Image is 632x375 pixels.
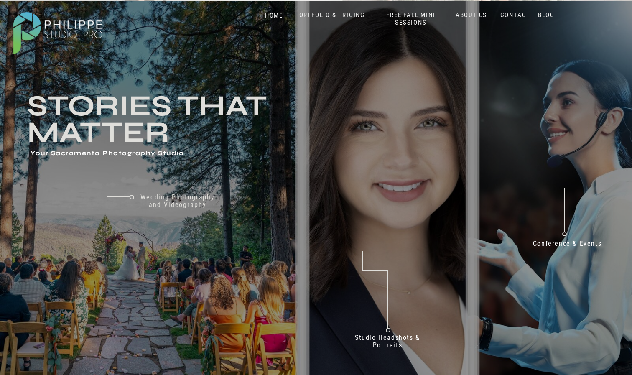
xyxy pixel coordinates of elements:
a: Conference & Events [527,240,607,251]
a: HOME [256,12,292,20]
h2: Don't just take our word for it [328,201,569,281]
h3: Stories that Matter [27,93,362,144]
a: Studio Headshots & Portraits [345,334,430,352]
a: FREE FALL MINI SESSIONS [376,11,446,27]
a: Wedding Photography and Videography [134,194,221,216]
a: PORTFOLIO & PRICING [292,11,368,19]
a: BLOG [536,11,557,19]
h1: Your Sacramento Photography Studio [31,150,259,158]
p: 70+ 5 Star reviews on Google & Yelp [400,311,512,334]
a: ABOUT US [454,11,489,19]
a: CONTACT [498,11,533,19]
